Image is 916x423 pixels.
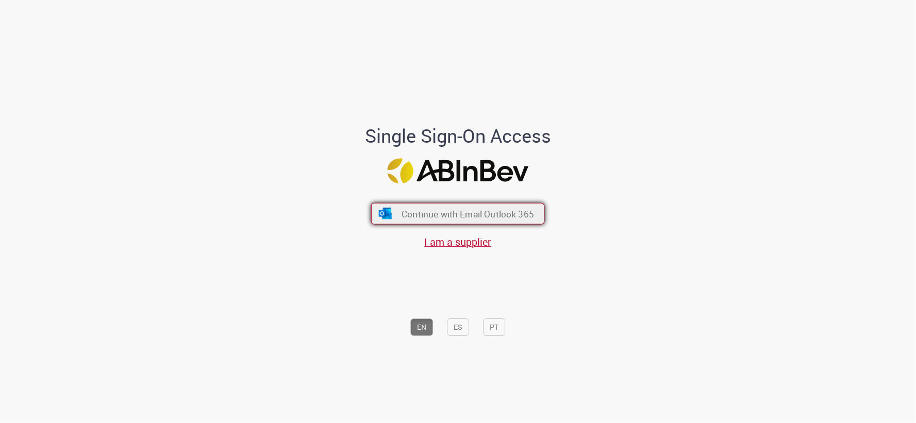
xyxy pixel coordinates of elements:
[411,318,434,336] button: EN
[315,126,601,146] h1: Single Sign-On Access
[447,318,470,336] button: ES
[402,208,534,219] span: Continue with Email Outlook 365
[425,235,492,249] a: I am a supplier
[484,318,506,336] button: PT
[388,159,529,184] img: Logo ABInBev
[378,208,393,219] img: ícone Azure/Microsoft 360
[371,203,545,225] button: ícone Azure/Microsoft 360 Continue with Email Outlook 365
